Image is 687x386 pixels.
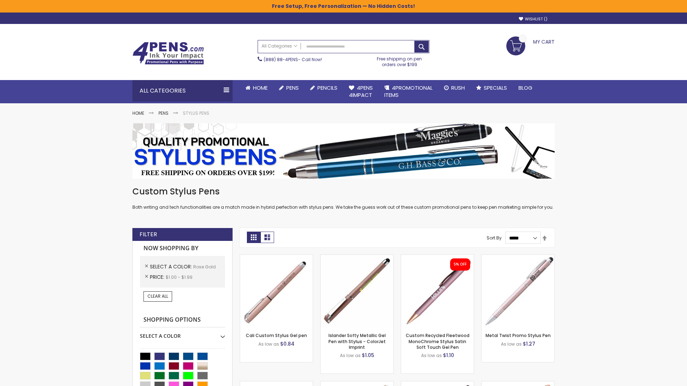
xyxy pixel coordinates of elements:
[421,352,442,358] span: As low as
[193,264,216,270] span: Rose Gold
[487,235,502,241] label: Sort By
[240,254,313,261] a: Cali Custom Stylus Gel pen-Rose Gold
[247,232,260,243] strong: Grid
[317,84,337,91] span: Pencils
[286,84,299,91] span: Pens
[280,340,294,347] span: $0.84
[147,293,168,299] span: Clear All
[513,80,538,96] a: Blog
[264,56,298,63] a: (888) 88-4PENS
[438,80,471,96] a: Rush
[150,273,166,281] span: Price
[340,352,361,358] span: As low as
[482,255,554,327] img: Metal Twist Promo Stylus Pen-Rose gold
[379,80,438,103] a: 4PROMOTIONALITEMS
[140,241,225,256] strong: Now Shopping by
[246,332,307,338] a: Cali Custom Stylus Gel pen
[132,186,555,211] div: Both writing and tech functionalities are a match made in hybrid perfection with stylus pens. We ...
[240,80,273,96] a: Home
[518,84,532,91] span: Blog
[273,80,304,96] a: Pens
[132,80,233,102] div: All Categories
[264,56,322,63] span: - Call Now!
[304,80,343,96] a: Pencils
[484,84,507,91] span: Specials
[253,84,268,91] span: Home
[343,80,379,103] a: 4Pens4impact
[132,186,555,197] h1: Custom Stylus Pens
[443,352,454,359] span: $1.10
[384,84,433,99] span: 4PROMOTIONAL ITEMS
[321,255,393,327] img: Islander Softy Metallic Gel Pen with Stylus - ColorJet Imprint-Rose Gold
[240,255,313,327] img: Cali Custom Stylus Gel pen-Rose Gold
[401,255,474,327] img: Custom Recycled Fleetwood MonoChrome Stylus Satin Soft Touch Gel Pen-Rose Gold
[143,291,172,301] a: Clear All
[150,263,193,270] span: Select A Color
[132,42,204,65] img: 4Pens Custom Pens and Promotional Products
[140,312,225,328] strong: Shopping Options
[258,341,279,347] span: As low as
[471,80,513,96] a: Specials
[321,254,393,261] a: Islander Softy Metallic Gel Pen with Stylus - ColorJet Imprint-Rose Gold
[362,352,374,359] span: $1.05
[159,110,169,116] a: Pens
[451,84,465,91] span: Rush
[132,110,144,116] a: Home
[486,332,551,338] a: Metal Twist Promo Stylus Pen
[166,274,193,280] span: $1.00 - $1.99
[140,327,225,340] div: Select A Color
[258,40,301,52] a: All Categories
[401,254,474,261] a: Custom Recycled Fleetwood MonoChrome Stylus Satin Soft Touch Gel Pen-Rose Gold
[328,332,386,350] a: Islander Softy Metallic Gel Pen with Stylus - ColorJet Imprint
[454,262,467,267] div: 5% OFF
[523,340,535,347] span: $1.27
[406,332,469,350] a: Custom Recycled Fleetwood MonoChrome Stylus Satin Soft Touch Gel Pen
[519,16,547,22] a: Wishlist
[183,110,209,116] strong: Stylus Pens
[132,123,555,179] img: Stylus Pens
[140,231,157,238] strong: Filter
[370,53,430,68] div: Free shipping on pen orders over $199
[482,254,554,261] a: Metal Twist Promo Stylus Pen-Rose gold
[501,341,522,347] span: As low as
[349,84,373,99] span: 4Pens 4impact
[262,43,297,49] span: All Categories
